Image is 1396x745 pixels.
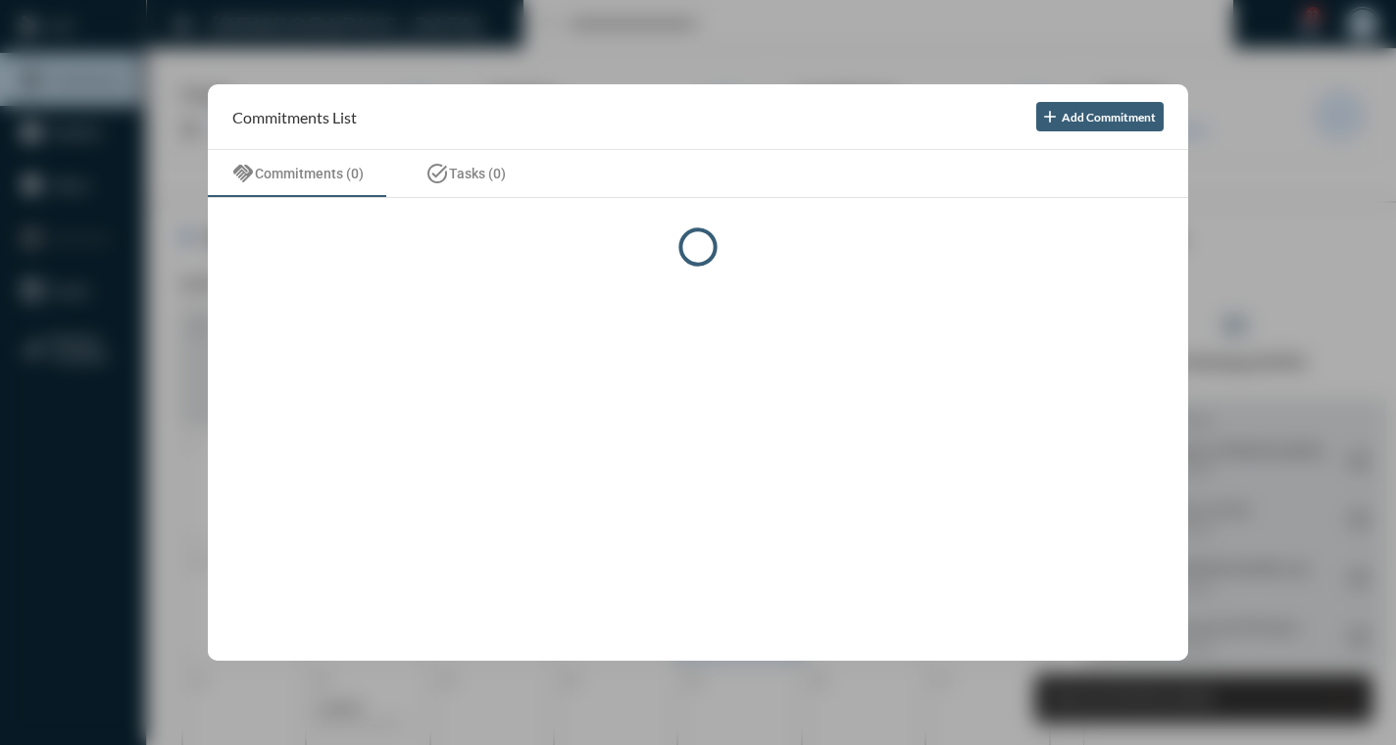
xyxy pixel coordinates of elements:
span: Commitments (0) [255,166,364,181]
mat-icon: handshake [231,162,255,185]
mat-icon: add [1040,107,1060,126]
span: Tasks (0) [449,166,506,181]
mat-icon: task_alt [425,162,449,185]
h2: Commitments List [232,107,357,125]
button: Add Commitment [1036,102,1164,131]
